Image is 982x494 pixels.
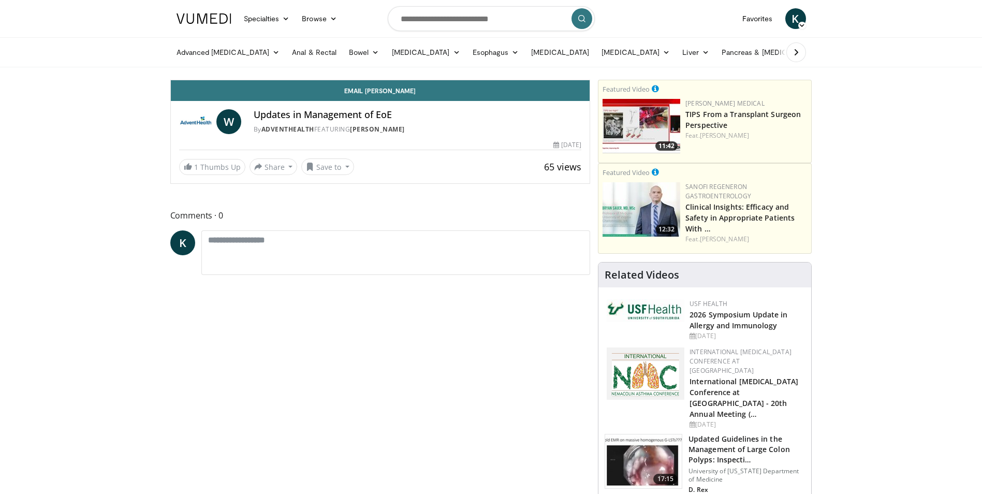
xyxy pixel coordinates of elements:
a: [PERSON_NAME] [700,235,749,243]
a: 12:32 [603,182,680,237]
a: 2026 Symposium Update in Allergy and Immunology [690,310,787,330]
input: Search topics, interventions [388,6,595,31]
a: Sanofi Regeneron Gastroenterology [685,182,751,200]
a: K [170,230,195,255]
a: Advanced [MEDICAL_DATA] [170,42,286,63]
span: 11:42 [655,141,678,151]
a: Email [PERSON_NAME] [171,80,590,101]
a: W [216,109,241,134]
a: [PERSON_NAME] [350,125,405,134]
img: dfcfcb0d-b871-4e1a-9f0c-9f64970f7dd8.150x105_q85_crop-smart_upscale.jpg [605,434,682,488]
a: Liver [676,42,715,63]
small: Featured Video [603,84,650,94]
button: Save to [301,158,354,175]
a: Specialties [238,8,296,29]
div: By FEATURING [254,125,582,134]
button: Share [250,158,298,175]
a: AdventHealth [261,125,314,134]
a: K [785,8,806,29]
p: University of [US_STATE] Department of Medicine [688,467,805,484]
img: 9485e4e4-7c5e-4f02-b036-ba13241ea18b.png.150x105_q85_autocrop_double_scale_upscale_version-0.2.png [607,347,684,400]
span: 1 [194,162,198,172]
a: [MEDICAL_DATA] [525,42,595,63]
p: D. Rex [688,486,805,494]
span: 17:15 [653,474,678,484]
small: Featured Video [603,168,650,177]
a: [MEDICAL_DATA] [595,42,676,63]
a: [PERSON_NAME] Medical [685,99,765,108]
span: 12:32 [655,225,678,234]
h3: Updated Guidelines in the Management of Large Colon Polyps: Inspecti… [688,434,805,465]
a: International [MEDICAL_DATA] Conference at [GEOGRAPHIC_DATA] - 20th Annual Meeting (… [690,376,798,419]
a: Bowel [343,42,385,63]
span: 65 views [544,161,581,173]
div: [DATE] [553,140,581,150]
img: 4003d3dc-4d84-4588-a4af-bb6b84f49ae6.150x105_q85_crop-smart_upscale.jpg [603,99,680,153]
div: Feat. [685,131,807,140]
a: 1 Thumbs Up [179,159,245,175]
a: TIPS From a Transplant Surgeon Perspective [685,109,801,130]
span: Comments 0 [170,209,591,222]
a: [MEDICAL_DATA] [386,42,466,63]
div: [DATE] [690,331,803,341]
div: Feat. [685,235,807,244]
div: [DATE] [690,420,803,429]
img: VuMedi Logo [177,13,231,24]
h4: Related Videos [605,269,679,281]
a: Favorites [736,8,779,29]
h4: Updates in Management of EoE [254,109,582,121]
a: Esophagus [466,42,525,63]
a: Browse [296,8,343,29]
img: 6ba8804a-8538-4002-95e7-a8f8012d4a11.png.150x105_q85_autocrop_double_scale_upscale_version-0.2.jpg [607,299,684,322]
a: Anal & Rectal [286,42,343,63]
img: AdventHealth [179,109,212,134]
img: bf9ce42c-6823-4735-9d6f-bc9dbebbcf2c.png.150x105_q85_crop-smart_upscale.jpg [603,182,680,237]
a: 11:42 [603,99,680,153]
a: International [MEDICAL_DATA] Conference at [GEOGRAPHIC_DATA] [690,347,792,375]
a: [PERSON_NAME] [700,131,749,140]
a: Pancreas & [MEDICAL_DATA] [715,42,837,63]
a: USF Health [690,299,727,308]
a: Clinical Insights: Efficacy and Safety in Appropriate Patients With … [685,202,795,234]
